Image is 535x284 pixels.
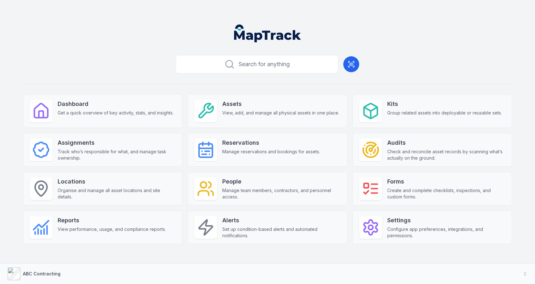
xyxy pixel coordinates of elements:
[353,211,512,244] a: SettingsConfigure app preferences, integrations, and permissions.
[188,211,347,244] a: AlertsSet up condition-based alerts and automated notifications.
[58,138,176,147] strong: Assignments
[222,226,340,239] span: Set up condition-based alerts and automated notifications.
[224,24,311,42] nav: Global
[222,187,340,200] span: Manage team members, contractors, and personnel access.
[222,110,339,116] span: View, add, and manage all physical assets in one place.
[58,226,166,232] span: View performance, usage, and compliance reports.
[58,216,166,225] strong: Reports
[58,100,174,108] strong: Dashboard
[222,138,320,147] strong: Reservations
[23,271,61,276] strong: ABC Contracting
[222,100,339,108] strong: Assets
[387,100,502,108] strong: Kits
[23,133,182,167] a: AssignmentsTrack who’s responsible for what, and manage task ownership.
[188,94,347,128] a: AssetsView, add, and manage all physical assets in one place.
[353,94,512,128] a: KitsGroup related assets into deployable or reusable sets.
[353,172,512,205] a: FormsCreate and complete checklists, inspections, and custom forms.
[222,177,340,186] strong: People
[222,149,320,155] span: Manage reservations and bookings for assets.
[387,177,505,186] strong: Forms
[387,149,505,161] span: Check and reconcile asset records by scanning what’s actually on the ground.
[239,60,290,69] span: Search for anything
[387,187,505,200] span: Create and complete checklists, inspections, and custom forms.
[176,55,338,73] button: Search for anything
[23,94,182,128] a: DashboardGet a quick overview of key activity, stats, and insights.
[58,110,174,116] span: Get a quick overview of key activity, stats, and insights.
[387,216,505,225] strong: Settings
[188,133,347,167] a: ReservationsManage reservations and bookings for assets.
[58,177,176,186] strong: Locations
[353,133,512,167] a: AuditsCheck and reconcile asset records by scanning what’s actually on the ground.
[387,138,505,147] strong: Audits
[58,149,176,161] span: Track who’s responsible for what, and manage task ownership.
[23,211,182,244] a: ReportsView performance, usage, and compliance reports.
[58,187,176,200] span: Organise and manage all asset locations and site details.
[188,172,347,205] a: PeopleManage team members, contractors, and personnel access.
[222,216,340,225] strong: Alerts
[387,226,505,239] span: Configure app preferences, integrations, and permissions.
[23,172,182,205] a: LocationsOrganise and manage all asset locations and site details.
[387,110,502,116] span: Group related assets into deployable or reusable sets.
